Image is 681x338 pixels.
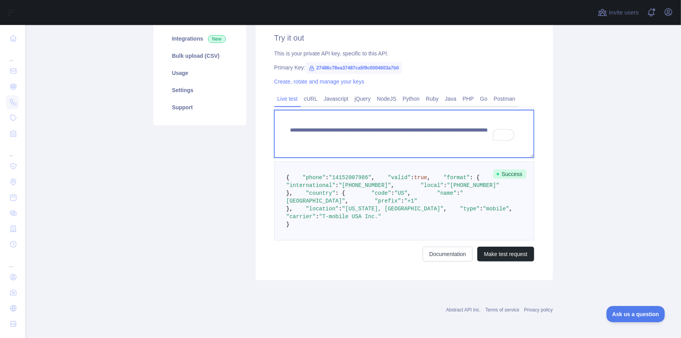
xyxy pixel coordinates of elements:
span: , [407,190,411,196]
span: "[PHONE_NUMBER]" [447,182,499,189]
span: "format" [444,174,470,181]
span: "type" [460,206,480,212]
span: "14152007986" [329,174,372,181]
span: "international" [286,182,336,189]
span: 27486c78ea37487ca5f9c0004603a7b0 [306,62,402,74]
span: : [339,206,342,212]
span: : [336,182,339,189]
span: Invite users [609,8,639,17]
a: Privacy policy [524,307,553,313]
span: }, [286,190,293,196]
a: Javascript [321,93,352,105]
a: Integrations New [163,30,237,47]
span: "code" [372,190,391,196]
span: "name" [437,190,457,196]
a: Go [477,93,491,105]
a: Support [163,99,237,116]
span: , [345,198,349,204]
a: Ruby [423,93,442,105]
a: Terms of service [485,307,519,313]
a: Python [400,93,423,105]
span: "local" [421,182,444,189]
div: Primary Key: [274,64,534,71]
span: "phone" [303,174,326,181]
span: } [286,221,290,228]
span: }, [286,206,293,212]
textarea: To enrich screen reader interactions, please activate Accessibility in Grammarly extension settings [274,110,534,158]
span: , [372,174,375,181]
a: PHP [460,93,477,105]
span: : [316,213,319,220]
a: Create, rotate and manage your keys [274,78,365,85]
span: "[US_STATE], [GEOGRAPHIC_DATA]" [342,206,443,212]
a: Usage [163,64,237,82]
span: "carrier" [286,213,316,220]
span: , [427,174,430,181]
a: Documentation [423,247,473,262]
div: ... [6,142,19,158]
div: ... [6,47,19,62]
span: "location" [306,206,339,212]
iframe: Toggle Customer Support [606,306,665,322]
span: : [480,206,483,212]
span: : [457,190,460,196]
span: true [414,174,427,181]
span: : [325,174,329,181]
span: "[GEOGRAPHIC_DATA]" [286,190,464,204]
span: "country" [306,190,336,196]
div: ... [6,253,19,269]
span: "+1" [404,198,418,204]
div: This is your private API key, specific to this API. [274,50,534,57]
span: "[PHONE_NUMBER]" [339,182,391,189]
span: Success [493,169,526,179]
span: New [208,35,226,43]
a: Settings [163,82,237,99]
span: "US" [395,190,408,196]
a: Live test [274,93,301,105]
span: "mobile" [483,206,509,212]
span: : [411,174,414,181]
span: "T-mobile USA Inc." [319,213,382,220]
span: , [444,206,447,212]
button: Make test request [477,247,534,262]
span: : { [470,174,480,181]
h2: Try it out [274,32,534,43]
a: jQuery [352,93,374,105]
span: : [444,182,447,189]
a: NodeJS [374,93,400,105]
a: Bulk upload (CSV) [163,47,237,64]
span: : [401,198,404,204]
span: { [286,174,290,181]
span: "valid" [388,174,411,181]
button: Invite users [596,6,640,19]
span: "prefix" [375,198,401,204]
a: Java [442,93,460,105]
span: : [391,190,394,196]
span: : { [336,190,345,196]
a: Postman [491,93,518,105]
span: , [391,182,394,189]
span: , [509,206,512,212]
a: Abstract API Inc. [446,307,481,313]
a: cURL [301,93,321,105]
